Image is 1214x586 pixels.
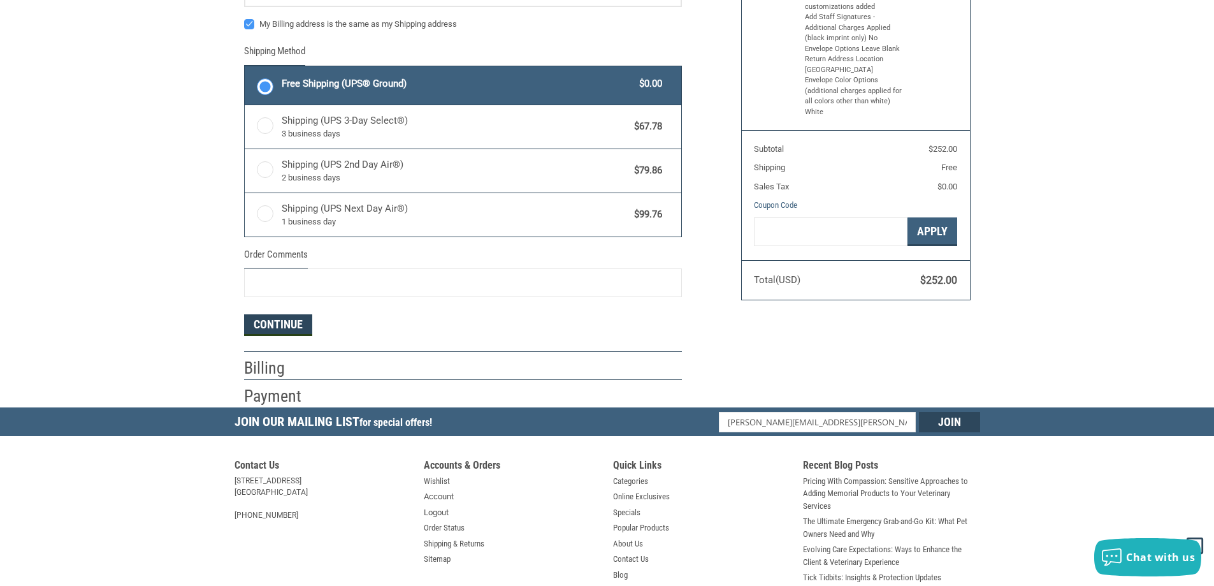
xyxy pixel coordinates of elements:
[424,553,451,566] a: Sitemap
[803,459,980,475] h5: Recent Blog Posts
[244,19,682,29] label: My Billing address is the same as my Shipping address
[907,217,957,246] button: Apply
[628,163,663,178] span: $79.86
[754,274,800,286] span: Total (USD)
[282,172,628,184] span: 2 business days
[235,475,412,521] address: [STREET_ADDRESS] [GEOGRAPHIC_DATA] [PHONE_NUMBER]
[244,247,308,268] legend: Order Comments
[929,144,957,154] span: $252.00
[1126,550,1195,564] span: Chat with us
[754,163,785,172] span: Shipping
[424,459,601,475] h5: Accounts & Orders
[613,506,640,519] a: Specials
[803,543,980,568] a: Evolving Care Expectations: Ways to Enhance the Client & Veterinary Experience
[919,412,980,432] input: Join
[613,538,643,550] a: About Us
[803,475,980,513] a: Pricing With Compassion: Sensitive Approaches to Adding Memorial Products to Your Veterinary Serv...
[613,459,790,475] h5: Quick Links
[805,75,904,117] li: Envelope Color Options (additional charges applied for all colors other than white) White
[613,475,648,488] a: Categories
[754,144,784,154] span: Subtotal
[941,163,957,172] span: Free
[359,416,432,429] span: for special offers!
[613,490,670,503] a: Online Exclusives
[282,216,628,228] span: 1 business day
[424,522,465,534] a: Order Status
[805,44,904,55] li: Envelope Options Leave Blank
[1094,538,1201,576] button: Chat with us
[805,54,904,75] li: Return Address Location [GEOGRAPHIC_DATA]
[424,475,450,488] a: Wishlist
[282,201,628,228] span: Shipping (UPS Next Day Air®)
[613,553,649,566] a: Contact Us
[424,538,484,550] a: Shipping & Returns
[805,12,904,44] li: Add Staff Signatures - Additional Charges Applied (black imprint only) No
[754,217,907,246] input: Gift Certificate or Coupon Code
[282,77,633,91] span: Free Shipping (UPS® Ground)
[920,274,957,286] span: $252.00
[244,358,319,379] h2: Billing
[613,522,669,534] a: Popular Products
[803,571,941,584] a: Tick Tidbits: Insights & Protection Updates
[244,314,312,336] button: Continue
[244,386,319,407] h2: Payment
[424,490,454,503] a: Account
[244,44,305,65] legend: Shipping Method
[937,182,957,191] span: $0.00
[633,77,663,91] span: $0.00
[424,506,449,519] a: Logout
[803,515,980,540] a: The Ultimate Emergency Grab-and-Go Kit: What Pet Owners Need and Why
[235,459,412,475] h5: Contact Us
[719,412,916,432] input: Email
[754,200,797,210] a: Coupon Code
[754,182,789,191] span: Sales Tax
[282,114,628,140] span: Shipping (UPS 3-Day Select®)
[282,128,628,140] span: 3 business days
[628,119,663,134] span: $67.78
[613,569,628,582] a: Blog
[282,157,628,184] span: Shipping (UPS 2nd Day Air®)
[628,207,663,222] span: $99.76
[235,407,438,440] h5: Join Our Mailing List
